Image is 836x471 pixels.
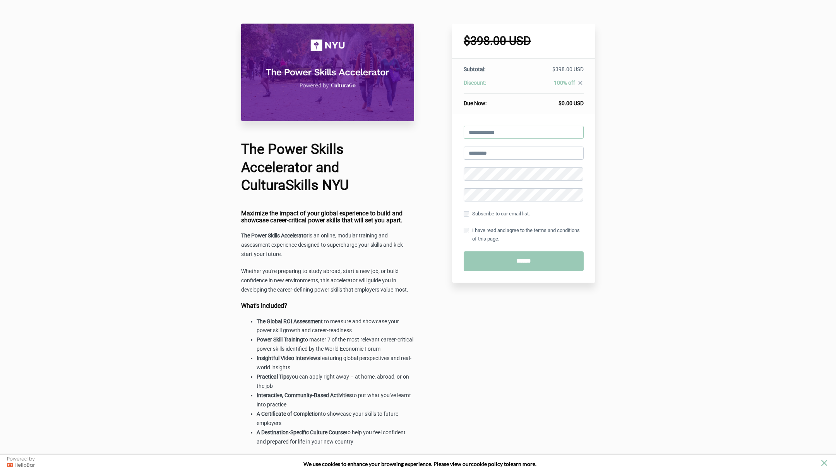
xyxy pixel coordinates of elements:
[464,66,485,72] span: Subtotal:
[257,336,303,343] strong: Power Skill Training
[303,461,471,467] span: We use cookies to enhance your browsing experience. Please view our
[241,267,415,295] p: Whether you're preparing to study abroad, start a new job, or build confidence in new environment...
[575,80,584,88] a: close
[257,318,323,324] strong: The Global ROI Assessment
[241,454,415,461] h4: Career-critical power skills you'll master:
[241,24,415,121] img: df048d-50d-f7c-151f-a3e8a0be5b4c_Welcome_Video_Thumbnail_1_.png
[504,461,509,467] strong: to
[554,80,575,86] span: 100% off
[257,411,321,417] strong: A Certificate of Completion
[464,94,514,108] th: Due Now:
[257,354,415,372] li: featuring global perspectives and real-world insights
[257,317,415,336] li: to measure and showcase your power skill growth and career-readiness
[257,429,346,435] strong: A Destination-Specific Culture Course
[257,428,415,447] li: to help you feel confident and prepared for life in your new country
[241,232,308,239] strong: The Power Skills Accelerator
[509,461,536,467] span: learn more.
[241,231,415,259] p: is an online, modular training and assessment experience designed to supercharge your skills and ...
[241,210,415,224] h4: Maximize the impact of your global experience to build and showcase career-critical power skills ...
[464,210,530,218] label: Subscribe to our email list.
[257,335,415,354] li: to master 7 of the most relevant career-critical power skills identified by the World Economic Forum
[464,79,514,94] th: Discount:
[257,374,289,380] strong: Practical Tips
[464,228,469,233] input: I have read and agree to the terms and conditions of this page.
[241,302,415,309] h4: What's Included?
[514,65,583,79] td: $398.00 USD
[257,410,415,428] li: to showcase your skills to future employers
[257,391,415,410] li: to put what you've learnt into practice
[464,211,469,217] input: Subscribe to our email list.
[577,80,584,86] i: close
[257,355,320,361] strong: Insightful Video Interviews
[257,392,352,398] strong: Interactive, Community-Based Activities
[464,226,584,243] label: I have read and agree to the terms and conditions of this page.
[464,35,584,47] h1: $398.00 USD
[558,100,584,106] span: $0.00 USD
[257,372,415,391] li: you can apply right away – at home, abroad, or on the job
[241,140,415,195] h1: The Power Skills Accelerator and CulturaSkills NYU
[819,458,829,468] button: close
[471,461,503,467] a: cookie policy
